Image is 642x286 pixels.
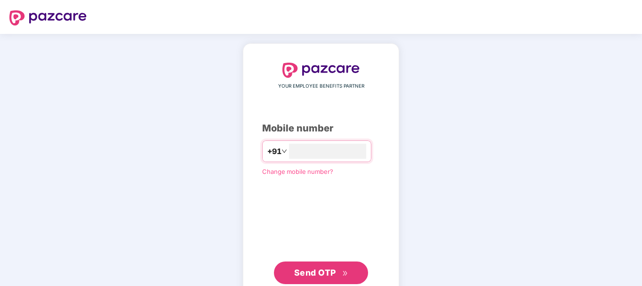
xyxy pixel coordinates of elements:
span: +91 [267,146,281,157]
span: down [281,148,287,154]
a: Change mobile number? [262,168,333,175]
button: Send OTPdouble-right [274,261,368,284]
img: logo [9,10,87,25]
span: double-right [342,270,348,277]
img: logo [282,63,360,78]
span: YOUR EMPLOYEE BENEFITS PARTNER [278,82,364,90]
div: Mobile number [262,121,380,136]
span: Send OTP [294,268,336,278]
